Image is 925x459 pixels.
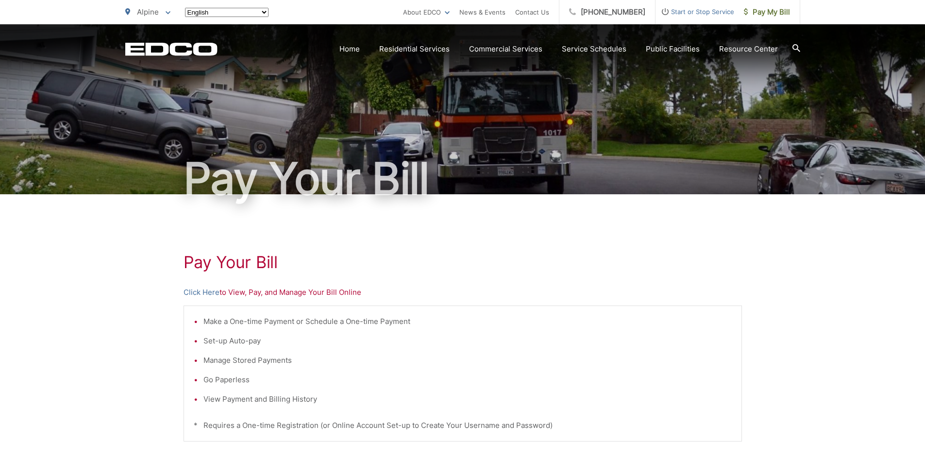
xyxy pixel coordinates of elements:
[184,287,742,298] p: to View, Pay, and Manage Your Bill Online
[379,43,450,55] a: Residential Services
[203,393,732,405] li: View Payment and Billing History
[403,6,450,18] a: About EDCO
[125,154,800,203] h1: Pay Your Bill
[203,355,732,366] li: Manage Stored Payments
[203,374,732,386] li: Go Paperless
[185,8,269,17] select: Select a language
[719,43,778,55] a: Resource Center
[744,6,790,18] span: Pay My Bill
[194,420,732,431] p: * Requires a One-time Registration (or Online Account Set-up to Create Your Username and Password)
[125,42,218,56] a: EDCD logo. Return to the homepage.
[339,43,360,55] a: Home
[203,316,732,327] li: Make a One-time Payment or Schedule a One-time Payment
[184,287,219,298] a: Click Here
[515,6,549,18] a: Contact Us
[562,43,626,55] a: Service Schedules
[646,43,700,55] a: Public Facilities
[469,43,542,55] a: Commercial Services
[459,6,505,18] a: News & Events
[184,253,742,272] h1: Pay Your Bill
[203,335,732,347] li: Set-up Auto-pay
[137,7,159,17] span: Alpine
